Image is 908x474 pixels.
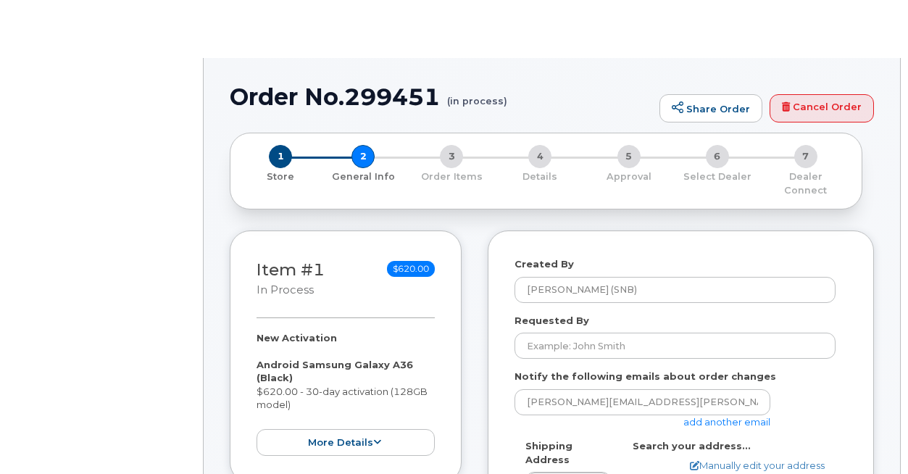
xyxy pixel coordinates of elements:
[447,84,507,107] small: (in process)
[515,333,836,359] input: Example: John Smith
[659,94,762,123] a: Share Order
[690,459,825,473] a: Manually edit your address
[257,332,337,344] strong: New Activation
[269,145,292,168] span: 1
[770,94,874,123] a: Cancel Order
[242,168,319,183] a: 1 Store
[257,283,314,296] small: in process
[257,359,413,384] strong: Android Samsung Galaxy A36 (Black)
[515,389,770,415] input: Example: john@appleseed.com
[230,84,652,109] h1: Order No.299451
[683,416,770,428] a: add another email
[257,429,435,456] button: more details
[248,170,313,183] p: Store
[515,370,776,383] label: Notify the following emails about order changes
[257,331,435,456] div: $620.00 - 30-day activation (128GB model)
[515,257,574,271] label: Created By
[387,261,435,277] span: $620.00
[633,439,751,453] label: Search your address...
[257,261,325,298] h3: Item #1
[525,439,611,466] label: Shipping Address
[515,314,589,328] label: Requested By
